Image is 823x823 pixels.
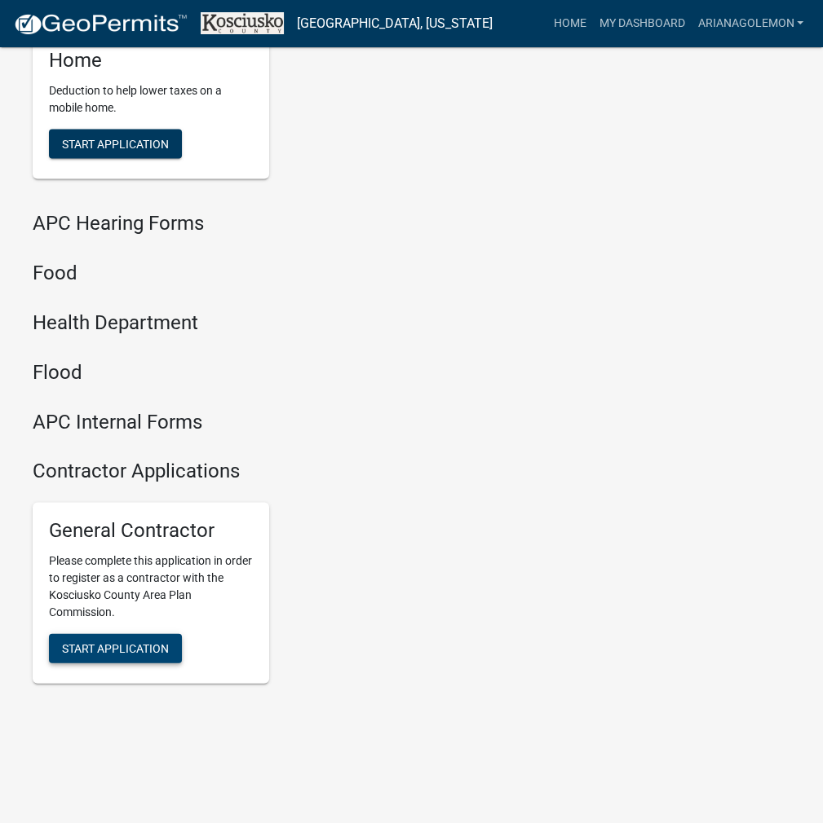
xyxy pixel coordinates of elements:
[546,8,592,39] a: Home
[62,641,169,654] span: Start Application
[691,8,810,39] a: ARIANAGOLEMON
[33,459,530,696] wm-workflow-list-section: Contractor Applications
[33,261,530,284] h4: Food
[33,310,530,334] h4: Health Department
[33,410,530,434] h4: APC Internal Forms
[62,137,169,150] span: Start Application
[49,518,253,542] h5: General Contractor
[33,459,530,482] h4: Contractor Applications
[33,360,530,384] h4: Flood
[297,10,493,37] a: [GEOGRAPHIC_DATA], [US_STATE]
[49,81,253,116] p: Deduction to help lower taxes on a mobile home.
[49,552,253,620] p: Please complete this application in order to register as a contractor with the Kosciusko County A...
[49,129,182,158] button: Start Application
[201,12,284,34] img: Kosciusko County, Indiana
[33,211,530,235] h4: APC Hearing Forms
[49,633,182,662] button: Start Application
[592,8,691,39] a: My Dashboard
